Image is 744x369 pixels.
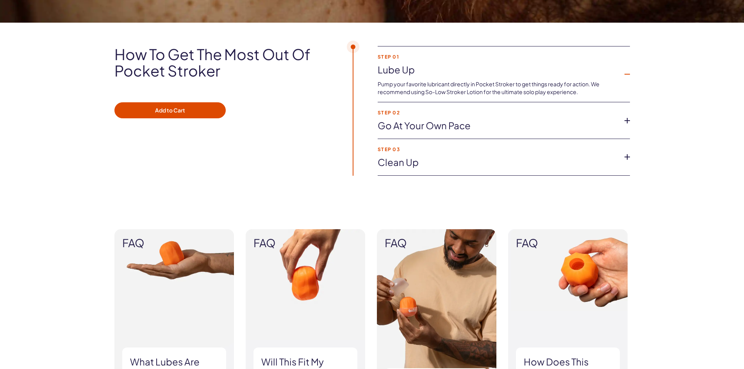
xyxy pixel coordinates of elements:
[378,54,617,59] strong: Step 01
[122,237,226,249] span: FAQ
[114,102,226,119] button: Add to Cart
[253,237,357,249] span: FAQ
[378,80,617,96] p: Pump your favorite lubricant directly in Pocket Stroker to get things ready for action. We recomm...
[378,156,617,169] a: Clean up
[378,119,617,132] a: Go at your own pace
[114,46,331,79] h2: How to get the most out of pocket stroker
[385,237,489,249] span: FAQ
[516,237,620,249] span: FAQ
[378,63,617,77] a: Lube up
[378,110,617,115] strong: Step 02
[378,147,617,152] strong: Step 03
